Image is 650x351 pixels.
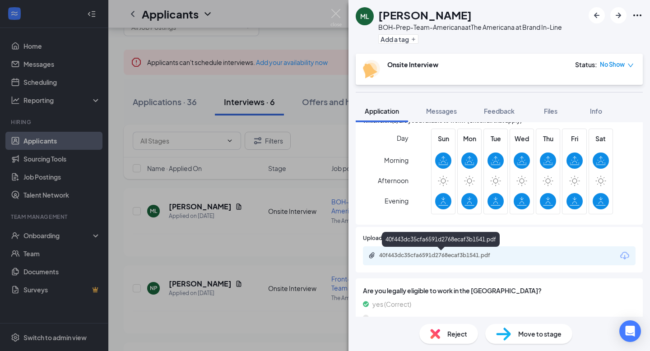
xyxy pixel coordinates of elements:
span: Thu [540,134,556,143]
span: Sun [435,134,451,143]
button: PlusAdd a tag [378,34,418,44]
span: Fri [566,134,583,143]
span: Upload Resume [363,234,404,243]
span: Are you legally eligible to work in the [GEOGRAPHIC_DATA]? [363,286,636,296]
span: no [372,313,380,323]
b: Onsite Interview [387,60,438,69]
span: Tue [487,134,504,143]
svg: ArrowRight [613,10,624,21]
div: 40f443dc35cfa6591d2768ecaf3b1541.pdf [382,232,500,247]
svg: Download [619,250,630,261]
div: ML [360,12,369,21]
span: Files [544,107,557,115]
span: Mon [461,134,478,143]
svg: Ellipses [632,10,643,21]
span: Reject [447,329,467,339]
span: down [627,62,634,69]
a: Paperclip40f443dc35cfa6591d2768ecaf3b1541.pdf [368,252,515,260]
span: Morning [384,152,409,168]
span: Wed [514,134,530,143]
h1: [PERSON_NAME] [378,7,472,23]
div: BOH-Prep-Team-Americana at The Americana at Brand In-Line [378,23,562,32]
span: yes (Correct) [372,299,411,309]
svg: Plus [411,37,416,42]
div: 40f443dc35cfa6591d2768ecaf3b1541.pdf [379,252,506,259]
span: Move to stage [518,329,562,339]
span: Evening [385,193,409,209]
svg: Paperclip [368,252,376,259]
span: Info [590,107,602,115]
span: Day [397,133,409,143]
div: Status : [575,60,597,69]
span: Application [365,107,399,115]
button: ArrowRight [610,7,627,23]
svg: ArrowLeftNew [591,10,602,21]
button: ArrowLeftNew [589,7,605,23]
div: Open Intercom Messenger [619,320,641,342]
span: Messages [426,107,457,115]
span: Feedback [484,107,515,115]
span: Afternoon [378,172,409,189]
span: Sat [593,134,609,143]
span: No Show [600,60,625,69]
